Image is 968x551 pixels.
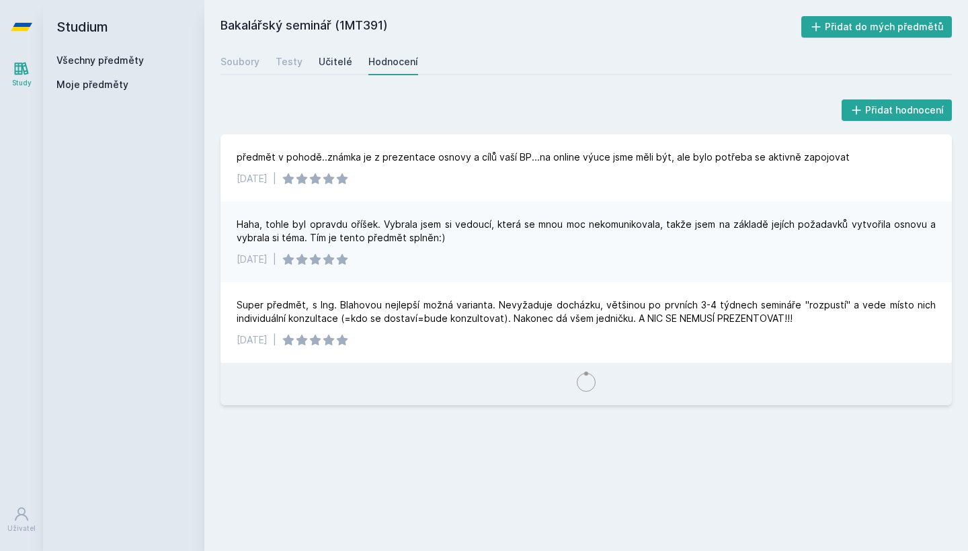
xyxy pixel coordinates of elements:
div: | [273,253,276,266]
div: [DATE] [237,253,268,266]
div: Study [12,78,32,88]
div: [DATE] [237,333,268,347]
a: Uživatel [3,499,40,540]
div: Uživatel [7,523,36,534]
div: Hodnocení [368,55,418,69]
div: [DATE] [237,172,268,185]
h2: Bakalářský seminář (1MT391) [220,16,801,38]
span: Moje předměty [56,78,128,91]
div: Učitelé [319,55,352,69]
a: Všechny předměty [56,54,144,66]
a: Testy [276,48,302,75]
div: Haha, tohle byl opravdu oříšek. Vybrala jsem si vedoucí, která se mnou moc nekomunikovala, takže ... [237,218,936,245]
div: | [273,172,276,185]
button: Přidat do mých předmětů [801,16,953,38]
div: Testy [276,55,302,69]
div: | [273,333,276,347]
button: Přidat hodnocení [842,99,953,121]
a: Soubory [220,48,259,75]
a: Hodnocení [368,48,418,75]
div: Super předmět, s Ing. Blahovou nejlepší možná varianta. Nevyžaduje docházku, většinou po prvních ... [237,298,936,325]
div: předmět v pohodě..známka je z prezentace osnovy a cílů vaší BP...na online výuce jsme měli být, a... [237,151,850,164]
a: Study [3,54,40,95]
div: Soubory [220,55,259,69]
a: Učitelé [319,48,352,75]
